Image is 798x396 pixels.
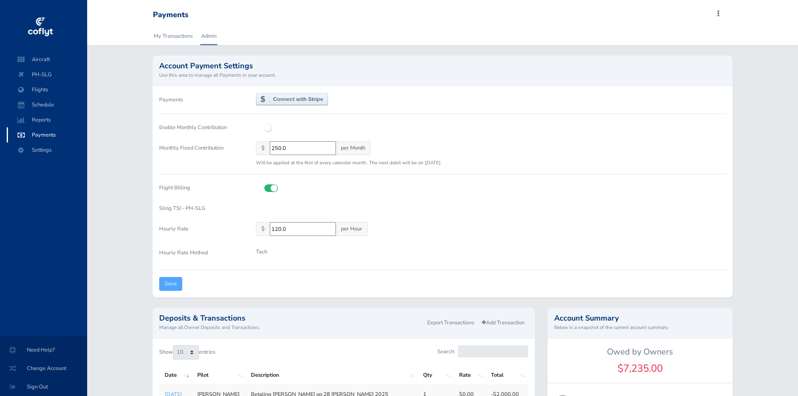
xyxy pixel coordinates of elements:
[159,71,726,79] small: Use this area to manage all Payments in your account.
[336,141,371,155] span: per Month
[15,127,79,142] span: Payments
[159,345,215,360] label: Show entries
[418,366,454,385] th: Qty: activate to sort column ascending
[256,222,270,236] span: $
[486,366,528,385] th: Total: activate to sort column ascending
[478,317,528,329] a: Add Transaction
[153,27,194,45] a: My Transactions
[10,342,77,357] span: Need Help?
[458,345,528,357] input: Search:
[153,121,249,135] label: Enable Monthly Contribution
[159,93,183,107] label: Payments
[153,202,249,215] label: Sling TSI - PH-SLG
[547,360,732,376] div: $7,235.00
[153,141,249,167] label: Monthly Fixed Contribution
[256,93,328,106] img: stripe-connect-c255eb9ebfc5316c8b257b833e9128a69e6f0df0262c56b5df0f3f4dcfbe27cf.png
[554,324,726,331] small: Below is a snapshot of the current account summary.
[454,366,486,385] th: Rate: activate to sort column ascending
[246,366,418,385] th: Description: activate to sort column ascending
[159,62,726,70] h2: Account Payment Settings
[200,27,217,45] a: Admin
[424,317,478,329] a: Export Transactions
[256,248,267,256] p: Tach
[547,347,732,357] h5: Owed by Owners
[336,222,368,236] span: per Hour
[160,366,192,385] th: Date: activate to sort column ascending
[153,222,249,239] label: Hourly Rate
[554,314,726,322] h2: Account Summary
[159,277,182,291] input: Save
[173,345,199,360] select: Showentries
[15,82,79,97] span: Flights
[15,142,79,158] span: Settings
[15,67,79,82] span: PH-SLG
[15,52,79,67] span: Aircraft
[153,10,189,20] div: Payments
[26,15,54,40] img: coflyt logo
[256,159,441,166] small: Will be applied at the first of every calendar month. The next debit will be on [DATE]
[256,141,270,155] span: $
[159,324,424,331] small: Manage all Owner Deposits and Transactions.
[437,345,528,357] label: Search:
[15,112,79,127] span: Reports
[10,361,77,376] span: Change Account
[159,314,424,322] h2: Deposits & Transactions
[192,366,246,385] th: Pilot: activate to sort column ascending
[153,181,249,195] label: Flight Billing
[10,379,77,394] span: Sign Out
[15,97,79,112] span: Schedule
[153,246,249,263] label: Hourly Rate Method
